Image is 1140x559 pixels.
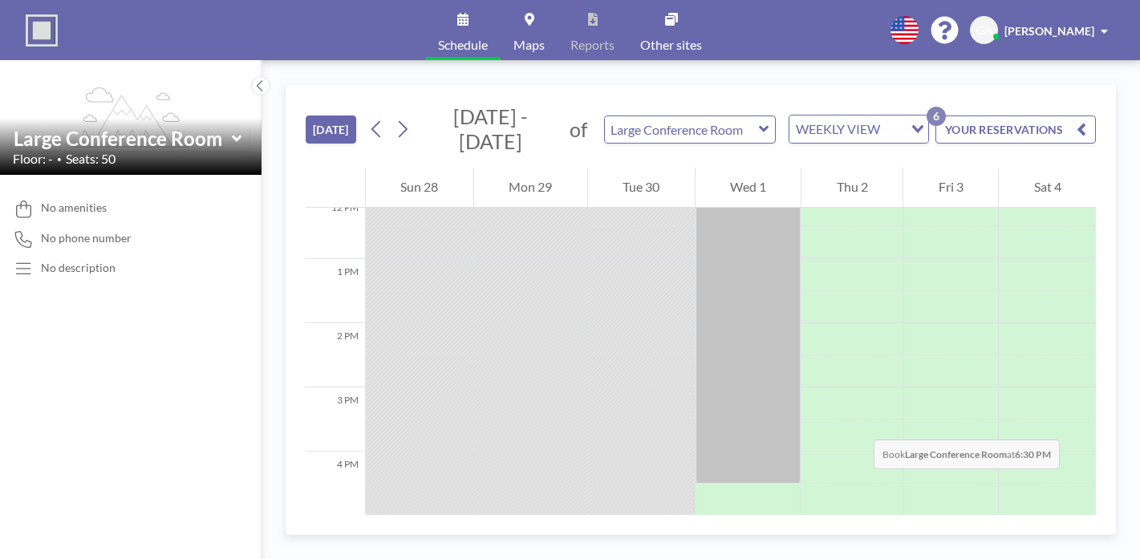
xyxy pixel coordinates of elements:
[366,168,473,208] div: Sun 28
[474,168,587,208] div: Mon 29
[789,115,928,143] div: Search for option
[793,119,883,140] span: WEEKLY VIEW
[13,151,53,167] span: Floor: -
[306,115,356,144] button: [DATE]
[927,107,946,126] p: 6
[306,323,365,387] div: 2 PM
[935,115,1096,144] button: YOUR RESERVATIONS6
[513,38,545,51] span: Maps
[14,127,232,150] input: Large Conference Room
[306,195,365,259] div: 12 PM
[801,168,903,208] div: Thu 2
[570,117,587,142] span: of
[306,452,365,516] div: 4 PM
[1015,448,1051,460] b: 6:30 PM
[438,38,488,51] span: Schedule
[605,116,759,143] input: Large Conference Room
[41,261,116,275] div: No description
[26,14,58,47] img: organization-logo
[885,119,902,140] input: Search for option
[570,38,615,51] span: Reports
[874,440,1060,469] span: Book at
[453,104,528,153] span: [DATE] - [DATE]
[41,201,107,215] span: No amenities
[57,154,62,164] span: •
[976,23,992,38] span: GA
[640,38,702,51] span: Other sites
[903,168,998,208] div: Fri 3
[905,448,1007,460] b: Large Conference Room
[696,168,801,208] div: Wed 1
[1004,24,1094,38] span: [PERSON_NAME]
[306,387,365,452] div: 3 PM
[41,231,132,245] span: No phone number
[66,151,116,167] span: Seats: 50
[588,168,695,208] div: Tue 30
[999,168,1096,208] div: Sat 4
[306,259,365,323] div: 1 PM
